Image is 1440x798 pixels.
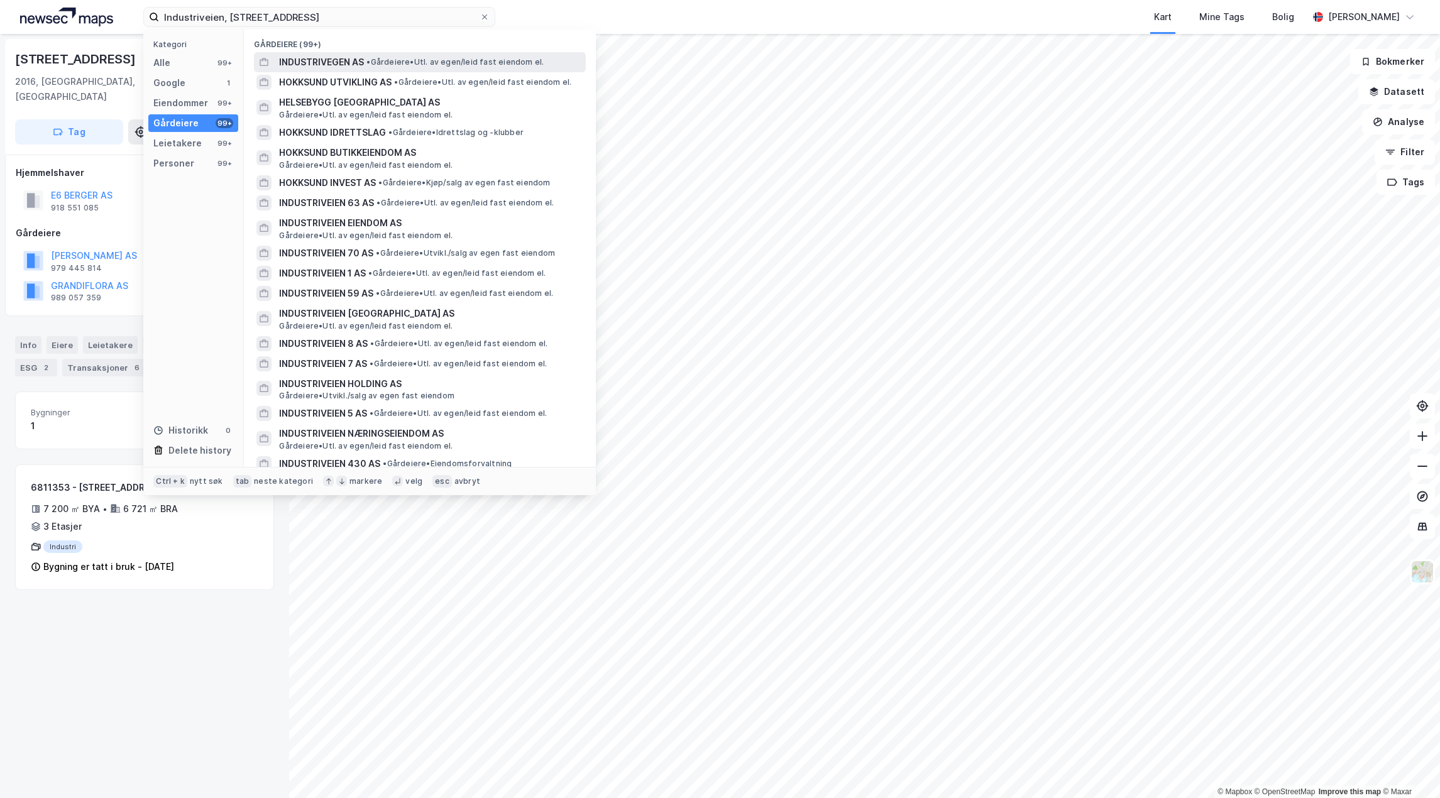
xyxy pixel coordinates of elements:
div: Gårdeiere [16,226,273,241]
button: Datasett [1358,79,1435,104]
span: INDUSTRIVEIEN 430 AS [279,456,380,471]
span: • [383,459,387,468]
span: • [376,198,380,207]
div: Hjemmelshaver [16,165,273,180]
span: Gårdeiere • Utl. av egen/leid fast eiendom el. [376,288,553,298]
div: 6811353 - [STREET_ADDRESS] [31,480,210,495]
span: Gårdeiere • Utvikl./salg av egen fast eiendom [376,248,555,258]
div: 0 [223,425,233,435]
div: Gårdeiere (99+) [244,30,596,52]
span: • [376,288,380,298]
button: Filter [1375,139,1435,165]
a: OpenStreetMap [1255,787,1316,796]
span: INDUSTRIVEIEN 5 AS [279,406,367,421]
button: Tags [1377,170,1435,195]
div: velg [405,476,422,486]
div: 1 [223,78,233,88]
span: INDUSTRIVEIEN EIENDOM AS [279,216,581,231]
div: Leietakere [83,336,138,354]
div: 99+ [216,118,233,128]
span: INDUSTRIVEGEN AS [279,55,364,70]
span: Gårdeiere • Utl. av egen/leid fast eiendom el. [394,77,571,87]
div: Historikk [153,423,208,438]
span: • [368,268,372,278]
span: • [378,178,382,187]
span: INDUSTRIVEIEN 7 AS [279,356,367,371]
div: neste kategori [254,476,313,486]
span: INDUSTRIVEIEN 70 AS [279,246,373,261]
div: esc [432,475,452,488]
div: Leietakere [153,136,202,151]
div: 979 445 814 [51,263,102,273]
div: 99+ [216,58,233,68]
span: • [370,339,374,348]
span: Gårdeiere • Utvikl./salg av egen fast eiendom [279,391,454,401]
img: logo.a4113a55bc3d86da70a041830d287a7e.svg [20,8,113,26]
span: Bygninger [31,407,140,418]
span: Gårdeiere • Utl. av egen/leid fast eiendom el. [366,57,544,67]
button: Tag [15,119,123,145]
div: Transaksjoner [62,359,148,376]
span: HELSEBYGG [GEOGRAPHIC_DATA] AS [279,95,581,110]
span: Gårdeiere • Idrettslag og -klubber [388,128,524,138]
iframe: Chat Widget [1377,738,1440,798]
div: Kontrollprogram for chat [1377,738,1440,798]
div: 2 [40,361,52,374]
span: Gårdeiere • Utl. av egen/leid fast eiendom el. [370,339,547,349]
div: 7 200 ㎡ BYA [43,501,100,517]
div: Bolig [1272,9,1294,25]
span: Gårdeiere • Utl. av egen/leid fast eiendom el. [376,198,554,208]
div: markere [349,476,382,486]
span: INDUSTRIVEIEN 63 AS [279,195,374,210]
div: 99+ [216,158,233,168]
div: 918 551 085 [51,203,99,213]
div: Mine Tags [1199,9,1245,25]
span: INDUSTRIVEIEN NÆRINGSEIENDOM AS [279,426,581,441]
div: 3 Etasjer [43,519,82,534]
span: Gårdeiere • Eiendomsforvaltning [383,459,512,469]
span: Gårdeiere • Utl. av egen/leid fast eiendom el. [279,160,453,170]
span: INDUSTRIVEIEN HOLDING AS [279,376,581,391]
span: Gårdeiere • Utl. av egen/leid fast eiendom el. [370,359,547,369]
span: Gårdeiere • Utl. av egen/leid fast eiendom el. [279,321,453,331]
div: 6 721 ㎡ BRA [123,501,178,517]
div: 2016, [GEOGRAPHIC_DATA], [GEOGRAPHIC_DATA] [15,74,204,104]
div: Ctrl + k [153,475,187,488]
div: 1 [31,418,140,434]
span: Gårdeiere • Utl. av egen/leid fast eiendom el. [279,441,453,451]
div: Bygning er tatt i bruk - [DATE] [43,559,174,574]
span: Gårdeiere • Utl. av egen/leid fast eiendom el. [370,408,547,418]
div: nytt søk [190,476,223,486]
span: INDUSTRIVEIEN [GEOGRAPHIC_DATA] AS [279,306,581,321]
div: Personer [153,156,194,171]
span: Gårdeiere • Utl. av egen/leid fast eiendom el. [368,268,546,278]
div: Kategori [153,40,238,49]
div: Datasett [143,336,190,354]
span: • [376,248,380,258]
div: tab [233,475,252,488]
div: Eiendommer [153,96,208,111]
span: INDUSTRIVEIEN 1 AS [279,266,366,281]
div: • [102,504,107,514]
div: [STREET_ADDRESS] [15,49,138,69]
span: • [370,408,373,418]
span: HOKKSUND UTVIKLING AS [279,75,392,90]
div: Google [153,75,185,90]
img: Z [1410,560,1434,584]
div: Alle [153,55,170,70]
span: HOKKSUND INVEST AS [279,175,376,190]
span: • [370,359,373,368]
span: • [388,128,392,137]
span: HOKKSUND BUTIKKEIENDOM AS [279,145,581,160]
span: Gårdeiere • Utl. av egen/leid fast eiendom el. [279,231,453,241]
div: 99+ [216,138,233,148]
div: Gårdeiere [153,116,199,131]
div: avbryt [454,476,480,486]
span: • [366,57,370,67]
div: [PERSON_NAME] [1328,9,1400,25]
div: Info [15,336,41,354]
a: Mapbox [1217,787,1252,796]
span: Gårdeiere • Utl. av egen/leid fast eiendom el. [279,110,453,120]
span: • [394,77,398,87]
div: 99+ [216,98,233,108]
